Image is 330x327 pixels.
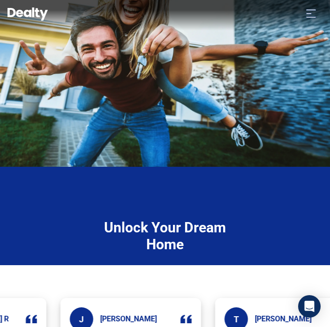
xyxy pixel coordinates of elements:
h5: [PERSON_NAME] [100,314,157,323]
iframe: BigID CMP Widget [5,299,33,327]
div: Open Intercom Messenger [298,295,321,318]
p: Explore Flexible Lending Options For You! [90,262,240,289]
button: Toggle navigation [300,6,322,21]
img: Dealty - Buy, Sell & Rent Homes [7,7,48,21]
h4: Unlock Your Dream Home [90,219,240,253]
h5: [PERSON_NAME] [255,314,312,323]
